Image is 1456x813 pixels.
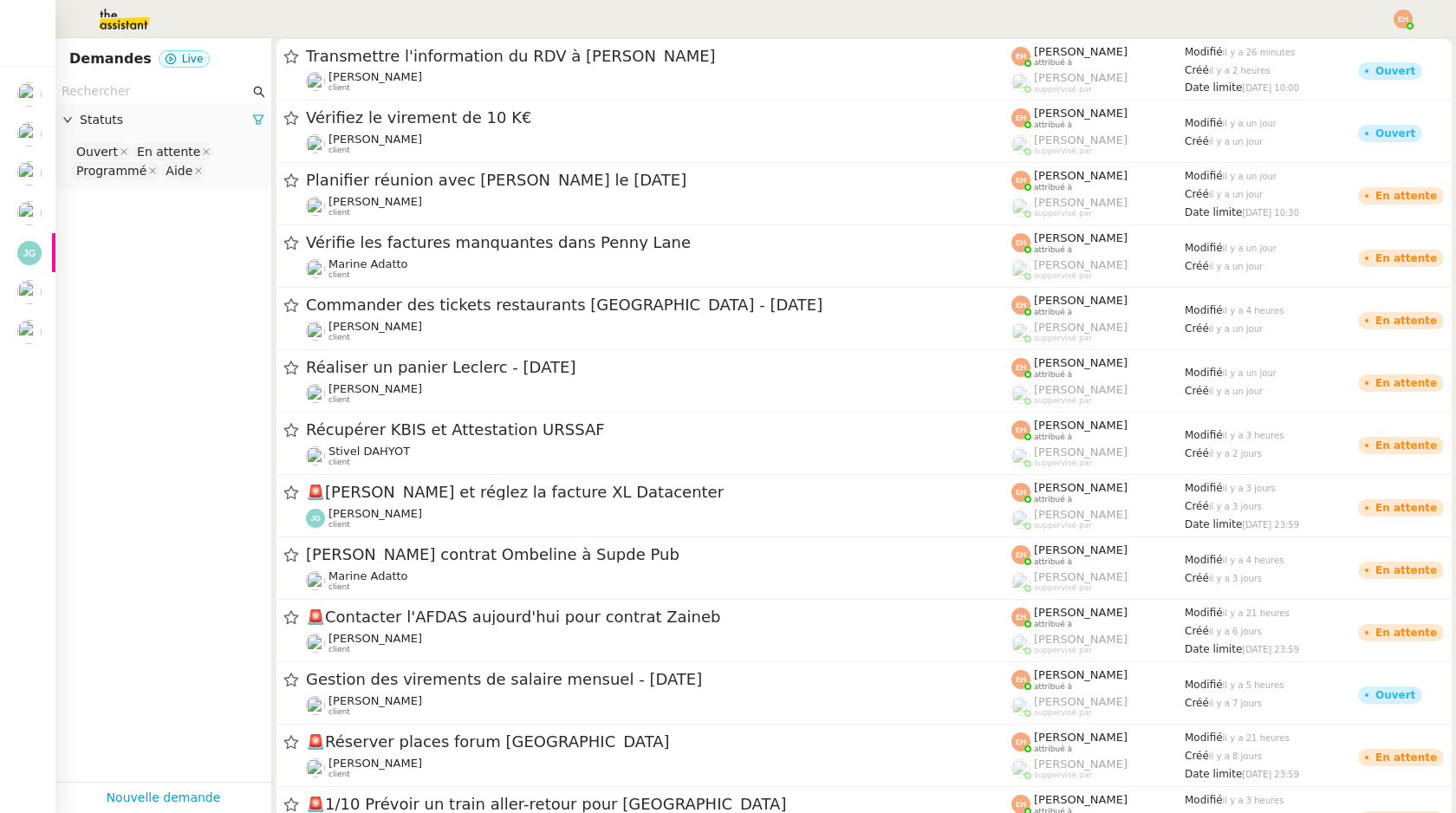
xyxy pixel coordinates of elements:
[328,694,422,707] span: [PERSON_NAME]
[1034,620,1072,629] span: attribué à
[1011,45,1185,68] app-user-label: attribué à
[1034,583,1092,593] span: suppervisé par
[1011,231,1185,254] app-user-label: attribué à
[306,483,325,501] span: 🚨
[1034,58,1072,68] span: attribué à
[1223,48,1296,57] span: il y a 26 minutes
[1223,306,1284,315] span: il y a 4 heures
[1185,188,1209,200] span: Créé
[1242,83,1299,93] span: [DATE] 10:00
[306,672,1011,687] span: Gestion des virements de salaire mensuel - [DATE]
[1209,262,1263,271] span: il y a un jour
[1011,358,1030,377] img: svg
[1394,10,1413,29] img: svg
[1185,206,1242,218] span: Date limite
[1011,419,1185,441] app-user-label: attribué à
[1034,446,1128,459] span: [PERSON_NAME]
[1185,260,1209,272] span: Créé
[1011,634,1030,654] img: users%2FyQfMwtYgTqhRP2YHWHmG2s2LYaD3%2Favatar%2Fprofile-pic.png
[1185,625,1209,637] span: Créé
[306,384,325,403] img: users%2F8F3ae0CdRNRxLT9M8DTLuFZT1wq1%2Favatar%2F8d3ba6ea-8103-41c2-84d4-2a4cca0cf040
[1034,356,1128,369] span: [PERSON_NAME]
[306,134,325,153] img: users%2FtFhOaBya8rNVU5KG7br7ns1BCvi2%2Favatar%2Faa8c47da-ee6c-4101-9e7d-730f2e64f978
[1242,770,1299,779] span: [DATE] 23:59
[328,569,408,582] span: Marine Adatto
[1185,64,1209,76] span: Créé
[1034,521,1092,530] span: suppervisé par
[306,758,325,777] img: users%2Ff7AvM1H5WROKDkFYQNHz8zv46LV2%2Favatar%2Ffa026806-15e4-4312-a94b-3cc825a940eb
[1185,732,1223,744] span: Modifié
[306,382,1011,405] app-user-detailed-label: client
[1185,572,1209,584] span: Créé
[1034,183,1072,192] span: attribué à
[306,795,325,813] span: 🚨
[1034,133,1128,146] span: [PERSON_NAME]
[328,320,422,333] span: [PERSON_NAME]
[1375,66,1415,76] div: Ouvert
[1011,447,1030,466] img: users%2FyQfMwtYgTqhRP2YHWHmG2s2LYaD3%2Favatar%2Fprofile-pic.png
[328,333,350,342] span: client
[1011,732,1030,751] img: svg
[1034,745,1072,754] span: attribué à
[1011,260,1030,279] img: users%2FyQfMwtYgTqhRP2YHWHmG2s2LYaD3%2Favatar%2Fprofile-pic.png
[1034,231,1128,244] span: [PERSON_NAME]
[1223,244,1277,253] span: il y a un jour
[1209,66,1271,75] span: il y a 2 heures
[306,172,1011,188] span: Planifier réunion avec [PERSON_NAME] le [DATE]
[306,259,325,278] img: users%2Fu5utAm6r22Q2efrA9GW4XXK0tp42%2Favatar%2Fec7cfc88-a6c7-457c-b43b-5a2740bdf05f
[1011,483,1030,502] img: svg
[306,445,1011,467] app-user-detailed-label: client
[1375,191,1437,201] div: En attente
[1185,81,1242,94] span: Date limite
[1242,208,1299,218] span: [DATE] 10:30
[328,458,350,467] span: client
[1223,431,1284,440] span: il y a 3 heures
[1185,500,1209,512] span: Créé
[1011,196,1185,218] app-user-label: suppervisé par
[17,82,42,107] img: users%2F0v3yA2ZOZBYwPN7V38GNVTYjOQj1%2Favatar%2Fa58eb41e-cbb7-4128-9131-87038ae72dcb
[1034,606,1128,619] span: [PERSON_NAME]
[306,320,1011,342] app-user-detailed-label: client
[306,322,325,341] img: users%2FtFhOaBya8rNVU5KG7br7ns1BCvi2%2Favatar%2Faa8c47da-ee6c-4101-9e7d-730f2e64f978
[1209,574,1262,583] span: il y a 3 jours
[1034,708,1092,718] span: suppervisé par
[1185,170,1223,182] span: Modifié
[1375,503,1437,513] div: En attente
[76,144,118,159] div: Ouvert
[1034,433,1072,442] span: attribué à
[1034,383,1128,396] span: [PERSON_NAME]
[1375,690,1415,700] div: Ouvert
[1034,169,1128,182] span: [PERSON_NAME]
[1011,606,1185,628] app-user-label: attribué à
[1375,752,1437,763] div: En attente
[161,162,205,179] nz-select-item: Aide
[1034,419,1128,432] span: [PERSON_NAME]
[182,53,204,65] span: Live
[62,81,250,101] input: Rechercher
[1011,570,1185,593] app-user-label: suppervisé par
[1011,668,1185,691] app-user-label: attribué à
[328,507,422,520] span: [PERSON_NAME]
[306,72,325,91] img: users%2FtFhOaBya8rNVU5KG7br7ns1BCvi2%2Favatar%2Faa8c47da-ee6c-4101-9e7d-730f2e64f978
[1185,322,1209,335] span: Créé
[1011,510,1030,529] img: users%2FyQfMwtYgTqhRP2YHWHmG2s2LYaD3%2Favatar%2Fprofile-pic.png
[1209,751,1262,761] span: il y a 8 jours
[328,757,422,770] span: [PERSON_NAME]
[306,485,1011,500] span: [PERSON_NAME] et réglez la facture XL Datacenter
[1011,481,1185,504] app-user-label: attribué à
[1034,682,1072,692] span: attribué à
[306,197,325,216] img: users%2FtFhOaBya8rNVU5KG7br7ns1BCvi2%2Favatar%2Faa8c47da-ee6c-4101-9e7d-730f2e64f978
[1185,46,1223,58] span: Modifié
[306,297,1011,313] span: Commander des tickets restaurants [GEOGRAPHIC_DATA] - [DATE]
[1223,119,1277,128] span: il y a un jour
[1011,545,1030,564] img: svg
[1209,502,1262,511] span: il y a 3 jours
[1185,304,1223,316] span: Modifié
[17,161,42,185] img: users%2FtFhOaBya8rNVU5KG7br7ns1BCvi2%2Favatar%2Faa8c47da-ee6c-4101-9e7d-730f2e64f978
[1185,367,1223,379] span: Modifié
[1034,668,1128,681] span: [PERSON_NAME]
[306,509,325,528] img: svg
[306,609,1011,625] span: Contacter l'AFDAS aujourd'hui pour contrat Zaineb
[166,163,192,179] div: Aide
[1034,107,1128,120] span: [PERSON_NAME]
